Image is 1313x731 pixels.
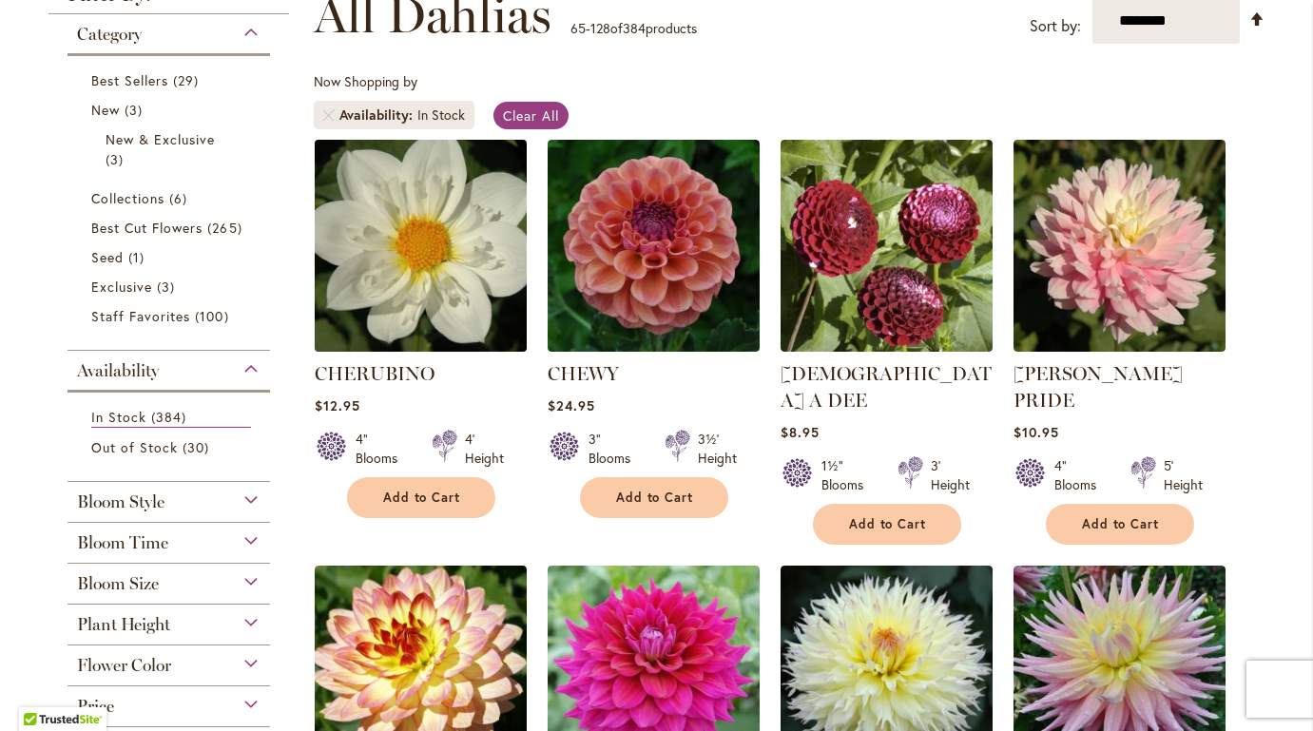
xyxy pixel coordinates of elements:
span: 3 [125,100,147,120]
button: Add to Cart [1046,504,1194,545]
a: Remove Availability In Stock [323,109,335,121]
a: CHILSON'S PRIDE [1014,337,1226,356]
span: 1 [128,247,149,267]
span: Best Sellers [91,71,169,89]
a: New &amp; Exclusive [106,129,238,169]
div: 4' Height [465,430,504,468]
div: 3½' Height [698,430,737,468]
span: Availability [77,360,159,381]
span: $10.95 [1014,423,1059,441]
div: 1½" Blooms [821,456,875,494]
span: 6 [169,188,192,208]
span: 29 [173,70,203,90]
span: 30 [183,437,214,457]
span: 100 [195,306,233,326]
a: In Stock 384 [91,407,252,428]
a: [PERSON_NAME] PRIDE [1014,362,1183,412]
span: Now Shopping by [314,72,417,90]
span: 265 [207,218,246,238]
span: Out of Stock [91,438,179,456]
span: Price [77,696,114,717]
span: 384 [151,407,191,427]
span: Add to Cart [616,490,694,506]
a: CHERUBINO [315,337,527,356]
a: Best Sellers [91,70,252,90]
div: In Stock [417,106,465,125]
a: Out of Stock 30 [91,437,252,457]
a: New [91,100,252,120]
span: Bloom Time [77,532,168,553]
span: 384 [623,19,646,37]
div: 3" Blooms [589,430,642,468]
span: $8.95 [781,423,820,441]
span: $24.95 [548,396,595,414]
a: CHICK A DEE [781,337,993,356]
button: Add to Cart [347,477,495,518]
div: 5' Height [1164,456,1203,494]
span: $12.95 [315,396,360,414]
span: Seed [91,248,124,266]
iframe: Launch Accessibility Center [14,664,68,717]
span: Collections [91,189,165,207]
div: 3' Height [931,456,970,494]
span: Bloom Style [77,491,164,512]
span: Plant Height [77,614,170,635]
span: Bloom Size [77,573,159,594]
span: Add to Cart [1082,516,1160,532]
span: 3 [106,149,128,169]
span: 65 [570,19,586,37]
button: Add to Cart [813,504,961,545]
img: CHERUBINO [309,134,531,356]
span: New [91,101,120,119]
label: Sort by: [1030,9,1081,44]
a: CHEWY [548,337,760,356]
img: CHICK A DEE [781,140,993,352]
span: Category [77,24,142,45]
img: CHILSON'S PRIDE [1014,140,1226,352]
p: - of products [570,13,697,44]
span: 128 [590,19,610,37]
span: 3 [157,277,180,297]
span: Flower Color [77,655,171,676]
span: Add to Cart [849,516,927,532]
span: Exclusive [91,278,152,296]
a: Exclusive [91,277,252,297]
span: Availability [339,106,417,125]
a: [DEMOGRAPHIC_DATA] A DEE [781,362,992,412]
a: Clear All [493,102,569,129]
button: Add to Cart [580,477,728,518]
span: Add to Cart [383,490,461,506]
span: Staff Favorites [91,307,191,325]
span: Clear All [503,106,559,125]
a: Collections [91,188,252,208]
a: Staff Favorites [91,306,252,326]
span: Best Cut Flowers [91,219,203,237]
a: CHERUBINO [315,362,434,385]
span: In Stock [91,408,146,426]
span: New & Exclusive [106,130,216,148]
div: 4" Blooms [356,430,409,468]
img: CHEWY [548,140,760,352]
a: Seed [91,247,252,267]
div: 4" Blooms [1054,456,1108,494]
a: CHEWY [548,362,619,385]
a: Best Cut Flowers [91,218,252,238]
